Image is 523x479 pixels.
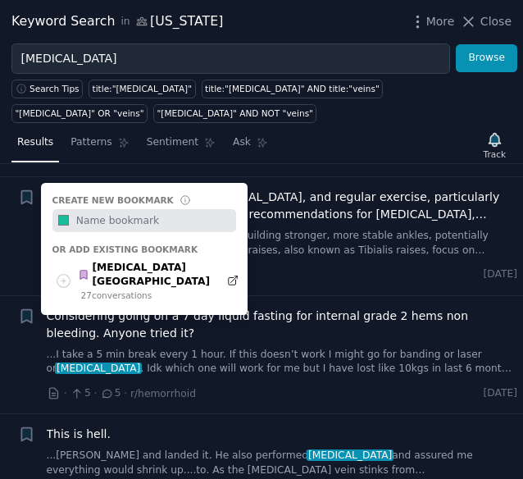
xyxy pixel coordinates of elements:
div: "[MEDICAL_DATA]" OR "veins" [16,107,144,119]
span: in [121,15,130,30]
a: title:"[MEDICAL_DATA]" [89,80,195,98]
span: [MEDICAL_DATA] [307,449,393,461]
span: · [124,385,127,402]
a: Patterns [65,130,134,163]
div: Track [484,148,506,160]
input: Name bookmark [73,209,235,232]
span: 5 [70,386,90,401]
span: [MEDICAL_DATA] [55,363,142,374]
div: [MEDICAL_DATA] [GEOGRAPHIC_DATA] [78,261,210,290]
a: "[MEDICAL_DATA]" AND NOT "veins" [153,104,316,123]
a: Considering going on a 7 day liquid fasting for internal grade 2 hems non bleeding. Anyone tried it? [47,308,518,342]
a: Results [11,130,59,163]
button: More [409,13,455,30]
div: title:"[MEDICAL_DATA]" [93,83,192,94]
div: 27 conversation s [81,290,211,301]
div: title:"[MEDICAL_DATA]" AND title:"veins" [205,83,380,94]
button: Close [460,13,512,30]
a: ...I take a 5 min break every 1 hour. If this doesn’t work I might go for banding or laser or[MED... [47,348,518,376]
span: [DATE] [484,386,517,401]
div: "[MEDICAL_DATA]" AND NOT "veins" [157,107,313,119]
a: "[MEDICAL_DATA]" OR "veins" [11,104,148,123]
span: Ask [233,135,251,150]
span: · [93,385,97,402]
a: Tib raises are an effective exercise for building stronger, more stable ankles, potentially contr... [47,229,518,258]
a: This is hell. [47,426,111,443]
span: More [426,13,455,30]
span: Close [480,13,512,30]
a: title:"[MEDICAL_DATA]" AND title:"veins" [202,80,384,98]
a: Sentiment [141,130,221,163]
input: Try a keyword related to your business [11,43,450,74]
span: Patterns [70,135,111,150]
a: Ask [227,130,274,163]
button: Track [478,129,512,163]
button: Search Tips [11,80,83,98]
span: 5 [100,386,121,401]
button: Browse [456,44,517,72]
span: Results [17,135,53,150]
div: Keyword Search [US_STATE] [11,11,223,32]
span: r/hemorrhoid [130,388,196,399]
span: · [64,385,67,402]
div: Create new bookmark [52,194,174,206]
a: Elevating the legs, wearing [MEDICAL_DATA], and regular exercise, particularly calf raises, are c... [47,189,518,223]
span: Search Tips [30,83,80,94]
span: [DATE] [484,267,517,282]
div: Or add existing bookmark [52,244,236,255]
a: ...[PERSON_NAME] and landed it. He also performed[MEDICAL_DATA]and assured me everything would sh... [47,449,518,477]
span: Sentiment [147,135,198,150]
